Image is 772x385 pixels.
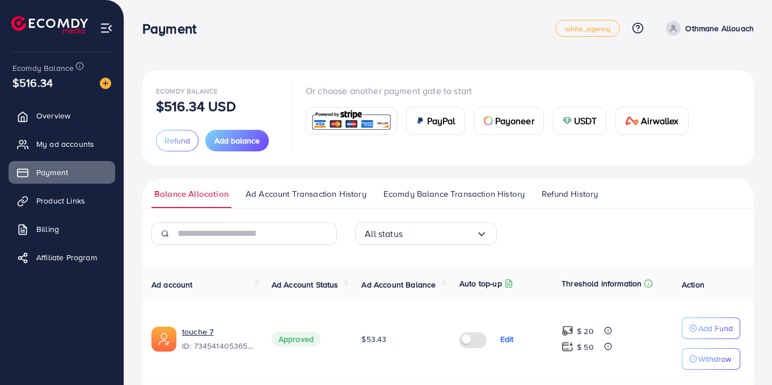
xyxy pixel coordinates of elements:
span: Action [682,279,704,290]
img: top-up amount [562,325,573,337]
p: $516.34 USD [156,99,236,113]
img: card [563,116,572,125]
span: All status [365,225,403,243]
p: Or choose another payment gate to start [306,84,698,98]
a: card [306,107,397,135]
p: Edit [500,332,514,346]
a: Othmane Allouach [661,21,754,36]
span: $53.43 [361,333,386,345]
img: card [310,109,393,133]
p: $ 50 [577,340,594,354]
img: card [416,116,425,125]
p: $ 20 [577,324,594,338]
a: white_agency [555,20,621,37]
img: card [625,116,639,125]
img: top-up amount [562,341,573,353]
span: Ecomdy Balance [156,86,218,96]
img: menu [100,22,113,35]
span: Payoneer [495,114,534,128]
span: Balance Allocation [154,188,229,200]
p: Auto top-up [459,277,502,290]
span: Airwallex [641,114,678,128]
span: Ad Account Status [272,279,339,290]
p: Othmane Allouach [685,22,754,35]
span: Ad account [151,279,193,290]
span: Payment [36,167,68,178]
span: Refund History [542,188,598,200]
a: touche 7 [182,326,254,337]
p: Add Fund [698,321,733,335]
span: Refund [164,135,190,146]
img: ic-ads-acc.e4c84228.svg [151,327,176,352]
span: Add balance [214,135,260,146]
span: Ecomdy Balance Transaction History [383,188,525,200]
button: Add balance [205,130,269,151]
div: <span class='underline'>touche 7</span></br>7345414053650628609 [182,326,254,352]
a: Affiliate Program [9,246,115,269]
a: cardPayPal [406,107,465,135]
a: Payment [9,161,115,184]
p: Withdraw [698,352,731,366]
button: Add Fund [682,318,740,339]
span: My ad accounts [36,138,94,150]
p: Threshold information [562,277,642,290]
a: Product Links [9,189,115,212]
a: cardAirwallex [615,107,688,135]
span: USDT [574,114,597,128]
span: white_agency [565,25,611,32]
a: cardPayoneer [474,107,544,135]
span: $516.34 [12,74,53,91]
iframe: Chat [724,334,763,376]
button: Withdraw [682,348,740,370]
span: Overview [36,110,70,121]
img: logo [11,16,88,33]
span: Ad Account Transaction History [246,188,366,200]
img: image [100,78,111,89]
div: Search for option [355,222,497,245]
img: card [484,116,493,125]
input: Search for option [403,225,476,243]
a: cardUSDT [553,107,607,135]
button: Refund [156,130,199,151]
span: Ad Account Balance [361,279,436,290]
a: My ad accounts [9,133,115,155]
span: Product Links [36,195,85,206]
span: Billing [36,223,59,235]
a: Billing [9,218,115,240]
span: Ecomdy Balance [12,62,74,74]
span: Affiliate Program [36,252,97,263]
span: PayPal [427,114,455,128]
span: Approved [272,332,320,346]
a: Overview [9,104,115,127]
h3: Payment [142,20,205,37]
span: ID: 7345414053650628609 [182,340,254,352]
